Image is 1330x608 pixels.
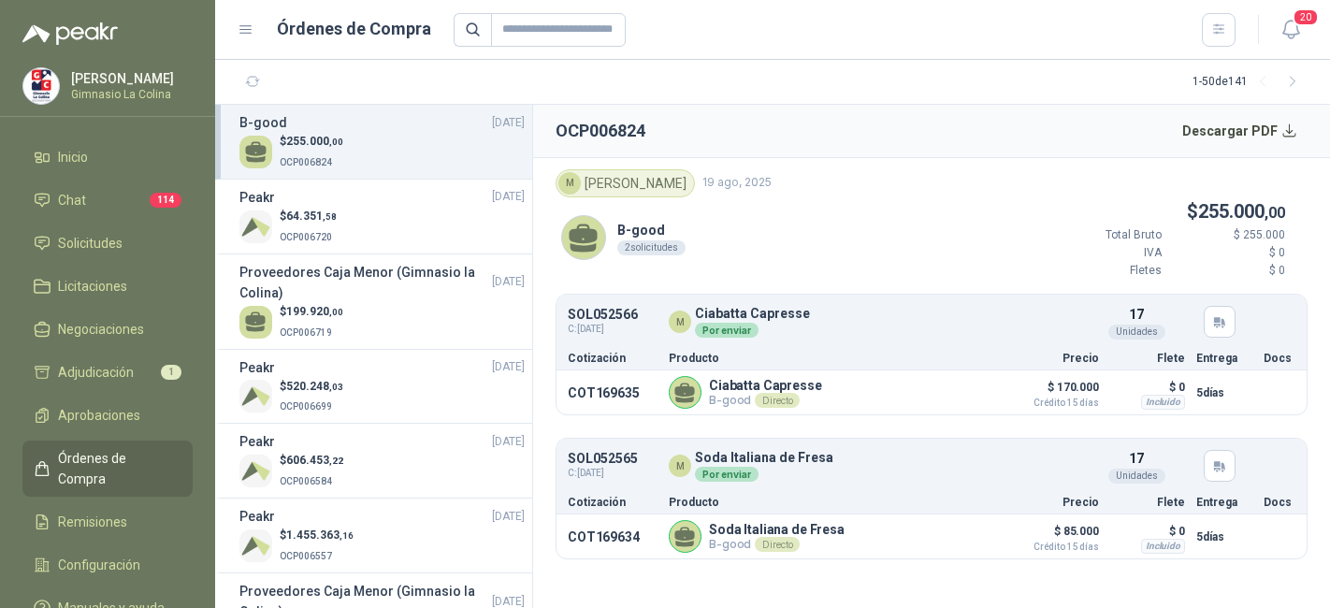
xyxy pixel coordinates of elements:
[58,405,140,426] span: Aprobaciones
[558,172,581,195] div: M
[755,393,800,408] div: Directo
[329,456,343,466] span: ,22
[22,311,193,347] a: Negociaciones
[58,319,144,340] span: Negociaciones
[323,211,337,222] span: ,58
[669,497,994,508] p: Producto
[329,382,343,392] span: ,03
[239,455,272,487] img: Company Logo
[1005,398,1099,408] span: Crédito 15 días
[286,305,343,318] span: 199.920
[329,137,343,147] span: ,00
[1005,353,1099,364] p: Precio
[22,22,118,45] img: Logo peakr
[492,114,525,132] span: [DATE]
[1293,8,1319,26] span: 20
[1196,526,1252,548] p: 5 días
[22,398,193,433] a: Aprobaciones
[695,323,759,338] div: Por enviar
[23,68,59,104] img: Company Logo
[1110,376,1185,398] p: $ 0
[1005,376,1099,408] p: $ 170.000
[1005,520,1099,552] p: $ 85.000
[568,308,658,322] p: SOL052566
[280,208,337,225] p: $
[1173,262,1285,280] p: $ 0
[568,529,658,544] p: COT169634
[239,357,525,416] a: Peakr[DATE] Company Logo$520.248,03OCP006699
[286,454,343,467] span: 606.453
[58,448,175,489] span: Órdenes de Compra
[161,365,181,380] span: 1
[239,112,287,133] h3: B-good
[239,262,492,303] h3: Proveedores Caja Menor (Gimnasio la Colina)
[239,187,525,246] a: Peakr[DATE] Company Logo$64.351,58OCP006720
[617,220,686,240] p: B-good
[280,476,332,486] span: OCP006584
[22,268,193,304] a: Licitaciones
[492,358,525,376] span: [DATE]
[695,307,810,321] p: Ciabatta Capresse
[58,190,86,210] span: Chat
[58,512,127,532] span: Remisiones
[1108,325,1165,340] div: Unidades
[58,147,88,167] span: Inicio
[556,118,645,144] h2: OCP006824
[280,401,332,412] span: OCP006699
[1110,520,1185,543] p: $ 0
[71,72,188,85] p: [PERSON_NAME]
[709,537,845,552] p: B-good
[280,157,332,167] span: OCP006824
[22,139,193,175] a: Inicio
[280,133,343,151] p: $
[1005,543,1099,552] span: Crédito 15 días
[22,355,193,390] a: Adjudicación1
[277,16,431,42] h1: Órdenes de Compra
[568,353,658,364] p: Cotización
[239,187,275,208] h3: Peakr
[1129,448,1144,469] p: 17
[1005,497,1099,508] p: Precio
[709,378,822,393] p: Ciabatta Capresse
[280,527,354,544] p: $
[1110,497,1185,508] p: Flete
[709,522,845,537] p: Soda Italiana de Fresa
[71,89,188,100] p: Gimnasio La Colina
[1049,244,1162,262] p: IVA
[755,537,800,552] div: Directo
[239,380,272,413] img: Company Logo
[1129,304,1144,325] p: 17
[239,112,525,171] a: B-good[DATE] $255.000,00OCP006824
[239,506,275,527] h3: Peakr
[150,193,181,208] span: 114
[695,451,833,465] p: Soda Italiana de Fresa
[340,530,354,541] span: ,16
[239,210,272,243] img: Company Logo
[239,357,275,378] h3: Peakr
[239,431,525,490] a: Peakr[DATE] Company Logo$606.453,22OCP006584
[1172,112,1308,150] button: Descargar PDF
[280,378,343,396] p: $
[1264,353,1295,364] p: Docs
[1196,382,1252,404] p: 5 días
[568,497,658,508] p: Cotización
[280,303,343,321] p: $
[329,307,343,317] span: ,00
[702,174,772,192] span: 19 ago, 2025
[286,528,354,542] span: 1.455.363
[280,551,332,561] span: OCP006557
[239,431,275,452] h3: Peakr
[280,327,332,338] span: OCP006719
[617,240,686,255] div: 2 solicitudes
[22,547,193,583] a: Configuración
[239,529,272,562] img: Company Logo
[58,276,127,297] span: Licitaciones
[1198,200,1285,223] span: 255.000
[280,232,332,242] span: OCP006720
[22,441,193,497] a: Órdenes de Compra
[1196,497,1252,508] p: Entrega
[669,455,691,477] div: M
[239,506,525,565] a: Peakr[DATE] Company Logo$1.455.363,16OCP006557
[492,273,525,291] span: [DATE]
[280,452,343,470] p: $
